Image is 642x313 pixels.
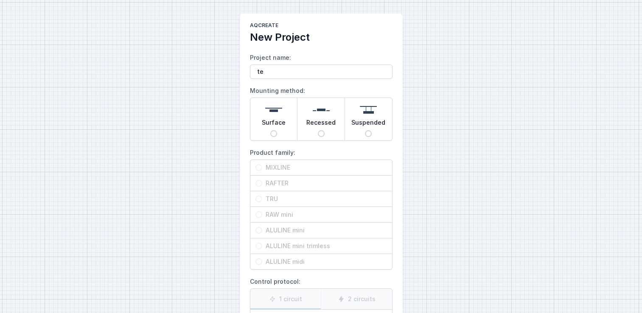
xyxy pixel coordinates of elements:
input: Surface [270,130,277,137]
label: Mounting method: [250,84,392,141]
img: surface.svg [265,101,282,118]
label: Project name: [250,51,392,79]
img: suspended.svg [360,101,377,118]
img: recessed.svg [313,101,330,118]
span: Suspended [351,118,385,130]
input: Recessed [318,130,325,137]
h1: AQcreate [250,22,392,31]
input: Suspended [365,130,372,137]
input: Project name: [250,64,392,79]
h2: New Project [250,31,392,44]
label: Product family: [250,146,392,270]
span: Surface [262,118,286,130]
span: Recessed [306,118,336,130]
